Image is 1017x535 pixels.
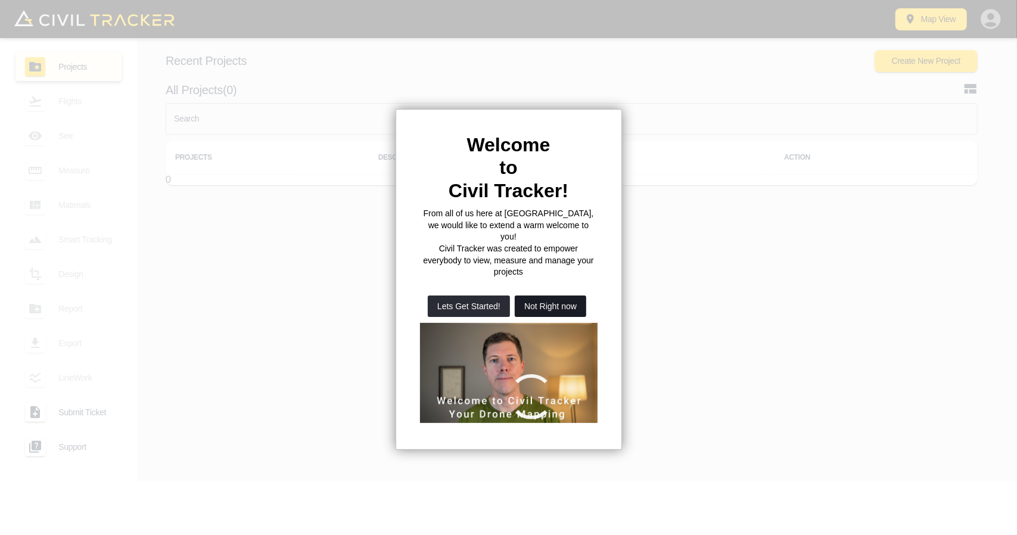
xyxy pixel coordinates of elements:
button: Lets Get Started! [428,296,510,317]
p: From all of us here at [GEOGRAPHIC_DATA], we would like to extend a warm welcome to you! [420,208,598,243]
h2: to [420,156,598,179]
h2: Welcome [420,133,598,156]
h2: Civil Tracker! [420,179,598,202]
button: Not Right now [515,296,586,317]
p: Civil Tracker was created to empower everybody to view, measure and manage your projects [420,243,598,278]
iframe: Welcome to Civil Tracker [420,323,598,423]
